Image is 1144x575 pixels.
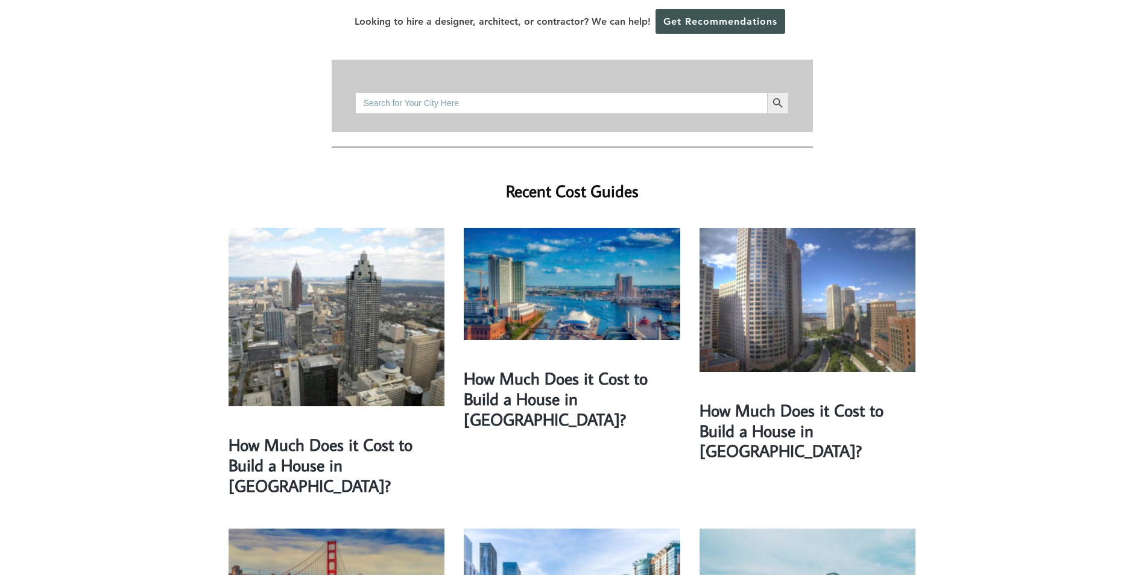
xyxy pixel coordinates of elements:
input: Search for Your City Here [355,92,766,114]
a: How Much Does it Cost to Build a House in [GEOGRAPHIC_DATA]? [700,399,883,462]
h2: Recent Cost Guides [332,162,813,204]
a: How Much Does it Cost to Build a House in [GEOGRAPHIC_DATA]? [464,367,648,430]
a: How Much Does it Cost to Build a House in [GEOGRAPHIC_DATA]? [229,433,412,496]
svg: Search [771,96,785,110]
a: Get Recommendations [656,9,785,34]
